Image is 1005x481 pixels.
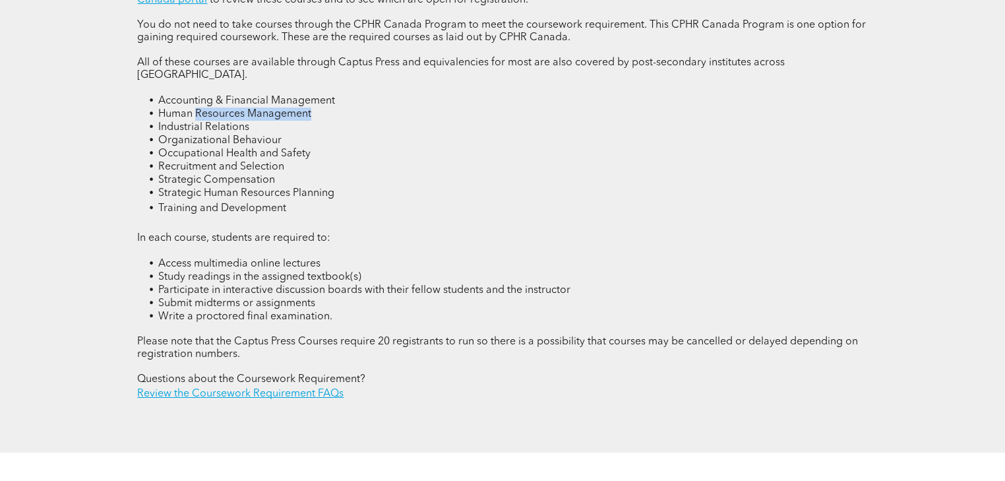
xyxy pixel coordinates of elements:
span: Write a proctored final examination. [158,311,332,322]
span: Organizational Behaviour [158,135,282,146]
span: In each course, students are required to: [137,233,330,243]
span: Human Resources Management [158,109,311,119]
span: Access multimedia online lectures [158,259,320,269]
span: Recruitment and Selection [158,162,284,172]
span: Study readings in the assigned textbook(s) [158,272,361,282]
span: Questions about the Coursework Requirement? [137,374,365,385]
span: Industrial Relations [158,122,249,133]
span: Participate in interactive discussion boards with their fellow students and the instructor [158,285,570,296]
span: Strategic Human Resources Planning [158,188,334,199]
span: Strategic Compensation [158,175,275,185]
span: All of these courses are available through Captus Press and equivalencies for most are also cover... [137,57,785,80]
span: Submit midterms or assignments [158,298,315,309]
span: You do not need to take courses through the CPHR Canada Program to meet the coursework requiremen... [137,20,866,43]
a: Review the Coursework Requirement FAQs [137,389,344,399]
span: Accounting & Financial Management [158,96,335,106]
span: Please note that the Captus Press Courses require 20 registrants to run so there is a possibility... [137,337,858,360]
span: Training and Development [158,203,286,214]
span: Occupational Health and Safety [158,148,311,159]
